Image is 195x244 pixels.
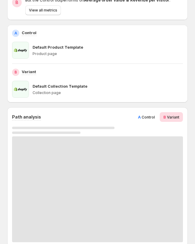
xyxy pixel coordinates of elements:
[33,44,83,50] p: Default Product Template
[29,8,57,13] span: View all metrics
[14,31,17,36] h2: A
[12,42,29,59] img: Default Product Template
[12,81,29,98] img: Default Collection Template
[163,115,166,119] span: B
[22,30,36,36] p: Control
[12,114,41,120] h3: Path analysis
[167,115,179,119] span: Variant
[33,83,87,89] p: Default Collection Template
[33,51,183,56] p: Product page
[142,115,155,119] span: Control
[25,5,61,15] button: View all metrics
[33,90,183,95] p: Collection page
[22,69,36,75] p: Variant
[138,115,141,119] span: A
[14,70,17,75] h2: B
